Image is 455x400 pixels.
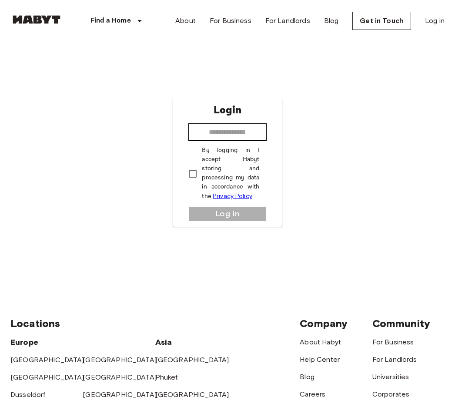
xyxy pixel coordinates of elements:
p: Login [214,102,241,118]
a: Blog [324,16,339,26]
span: Europe [10,337,38,347]
a: [GEOGRAPHIC_DATA] [155,390,229,399]
a: [GEOGRAPHIC_DATA] [10,356,84,364]
a: For Business [210,16,251,26]
a: Phuket [155,373,178,381]
a: Dusseldorf [10,390,46,399]
a: Log in [425,16,445,26]
a: Careers [300,390,325,398]
a: About Habyt [300,338,341,346]
a: [GEOGRAPHIC_DATA] [155,356,229,364]
a: For Landlords [372,355,417,364]
p: Find a Home [90,16,131,26]
a: Universities [372,373,409,381]
a: For Business [372,338,414,346]
span: Company [300,317,348,330]
span: Locations [10,317,60,330]
img: Habyt [10,15,63,24]
span: Asia [155,337,172,347]
a: About [175,16,196,26]
a: [GEOGRAPHIC_DATA] [10,373,84,381]
a: Get in Touch [352,12,411,30]
a: Corporates [372,390,410,398]
a: [GEOGRAPHIC_DATA] [83,390,157,399]
a: [GEOGRAPHIC_DATA] [83,373,157,381]
a: Help Center [300,355,340,364]
a: For Landlords [265,16,310,26]
span: Community [372,317,430,330]
a: Blog [300,373,314,381]
a: Privacy Policy [213,192,252,200]
a: [GEOGRAPHIC_DATA] [83,356,157,364]
p: By logging in I accept Habyt storing and processing my data in accordance with the [202,146,259,201]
